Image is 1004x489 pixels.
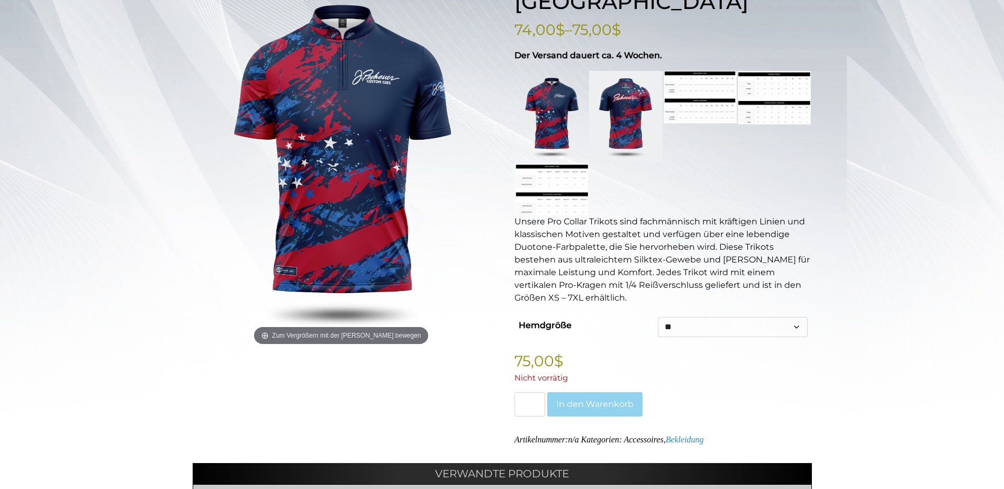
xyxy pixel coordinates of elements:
[514,21,565,39] bdi: 74,00
[572,21,621,39] bdi: 75,00
[514,50,662,60] strong: Der Versand dauert ca. 4 Wochen.
[514,19,812,41] p: –
[581,435,704,444] span: Kategorien: Accessoires,
[193,463,812,484] h2: Verwandte Produkte
[568,435,578,444] span: n/a
[554,352,563,370] span: $
[514,352,563,370] bdi: 75,00
[514,435,579,444] span: Artikelnummer:
[514,392,545,416] input: Produktmenge
[556,21,565,39] span: $
[514,372,812,384] p: Nicht vorrätig
[514,215,812,304] p: Unsere Pro Collar Trikots sind fachmännisch mit kräftigen Linien und klassischen Motiven gestalte...
[666,435,704,444] a: Bekleidung
[612,21,621,39] span: $
[519,317,572,334] label: Hemdgröße
[547,392,643,416] button: In den Warenkorb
